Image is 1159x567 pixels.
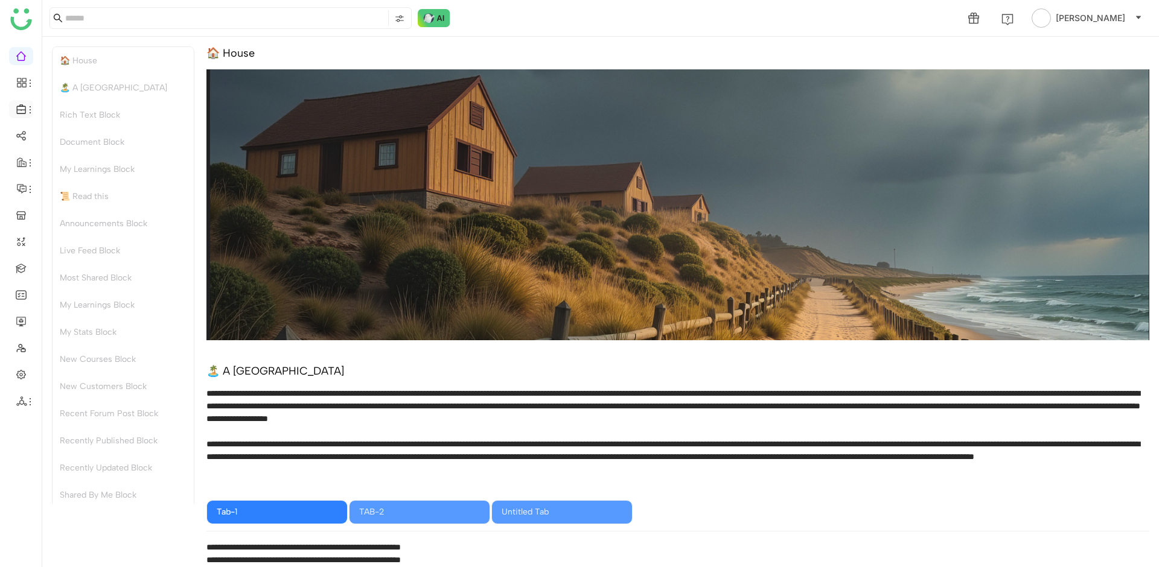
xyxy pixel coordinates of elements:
div: My Learnings Block [53,291,194,318]
div: 🏝️ A [GEOGRAPHIC_DATA] [206,364,344,378]
div: New Customers Block [53,373,194,400]
img: 68553b2292361c547d91f02a [206,69,1149,340]
div: Shared By Me Block [53,481,194,508]
div: TAB-2 [359,505,480,519]
div: New Courses Block [53,346,194,373]
div: My Learnings Block [53,156,194,183]
button: [PERSON_NAME] [1029,8,1145,28]
img: ask-buddy-normal.svg [418,9,450,27]
img: search-type.svg [395,14,404,24]
img: help.svg [1001,13,1014,25]
div: Recently Published Block [53,427,194,454]
div: Tab-1 [217,505,337,519]
div: Recent Forum Post Block [53,400,194,427]
div: Rich Text Block [53,101,194,128]
div: Most Shared Block [53,264,194,291]
div: Document Block [53,128,194,156]
div: 🏠 House [53,47,194,74]
div: My Stats Block [53,318,194,346]
div: Untitled Tab [502,505,622,519]
div: Recently Updated Block [53,454,194,481]
div: 🏠 House [206,46,255,60]
span: [PERSON_NAME] [1056,11,1125,25]
img: avatar [1032,8,1051,28]
img: logo [10,8,32,30]
div: 📜 Read this [53,183,194,210]
div: Announcements Block [53,210,194,237]
div: Live Feed Block [53,237,194,264]
div: 🏝️ A [GEOGRAPHIC_DATA] [53,74,194,101]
